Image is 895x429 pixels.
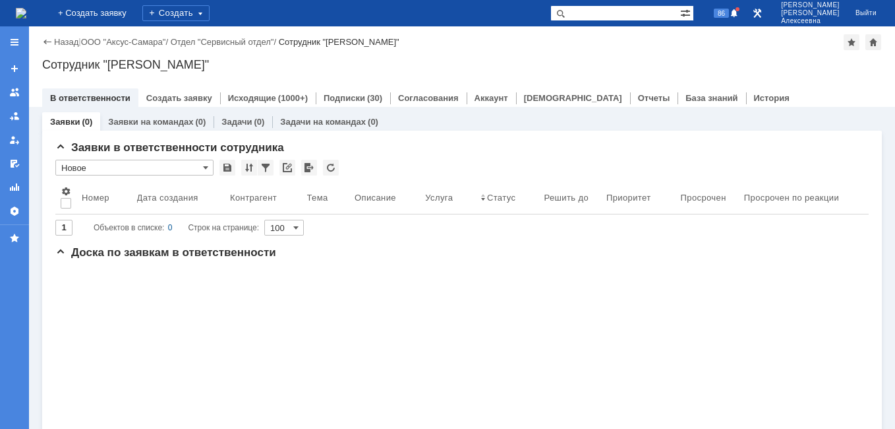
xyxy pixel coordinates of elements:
span: 86 [714,9,729,18]
div: Номер [82,193,109,203]
a: Настройки [4,201,25,222]
a: Перейти в интерфейс администратора [749,5,765,21]
div: Сотрудник "[PERSON_NAME]" [279,37,399,47]
div: Тема [307,193,328,203]
a: Мои согласования [4,153,25,174]
div: / [171,37,279,47]
div: Решить до [544,193,589,203]
div: Просрочен [681,193,726,203]
a: Назад [54,37,78,47]
a: История [754,93,790,103]
div: 0 [168,220,173,236]
a: В ответственности [50,93,130,103]
a: Создать заявку [4,58,25,79]
div: Обновлять список [323,160,339,176]
div: Услуга [425,193,453,203]
i: Строк на странице: [94,220,259,236]
a: Отдел "Сервисный отдел" [171,37,274,47]
a: Заявки [50,117,80,127]
a: База знаний [685,93,737,103]
a: Отчеты [4,177,25,198]
div: Скопировать ссылку на список [279,160,295,176]
a: Заявки в моей ответственности [4,106,25,127]
div: Сортировка... [241,160,257,176]
div: Просрочен по реакции [744,193,839,203]
th: Контрагент [225,181,302,214]
a: Перейти на домашнюю страницу [16,8,26,18]
th: Приоритет [601,181,676,214]
div: Контрагент [230,193,277,203]
span: Расширенный поиск [680,6,693,18]
div: (0) [195,117,206,127]
span: Объектов в списке: [94,223,164,232]
span: Доска по заявкам в ответственности [55,246,276,259]
div: Сохранить вид [219,160,235,176]
div: Сделать домашней страницей [865,34,881,50]
a: Аккаунт [475,93,508,103]
a: Задачи [221,117,252,127]
div: (0) [82,117,92,127]
a: Исходящие [228,93,276,103]
a: Создать заявку [146,93,212,103]
div: Приоритет [606,193,651,203]
span: [PERSON_NAME] [781,1,840,9]
div: (30) [367,93,382,103]
a: Подписки [324,93,365,103]
a: [DEMOGRAPHIC_DATA] [524,93,622,103]
div: Экспорт списка [301,160,317,176]
a: ООО "Аксус-Самара" [81,37,166,47]
a: Отчеты [638,93,670,103]
th: Услуга [420,181,475,214]
div: Статус [487,193,515,203]
div: Сотрудник "[PERSON_NAME]" [42,58,882,71]
a: Заявки на командах [108,117,193,127]
a: Заявки на командах [4,82,25,103]
img: logo [16,8,26,18]
div: Дата создания [137,193,198,203]
a: Задачи на командах [280,117,366,127]
div: Добавить в избранное [844,34,859,50]
th: Дата создания [132,181,225,214]
a: Согласования [398,93,459,103]
div: (1000+) [278,93,308,103]
th: Номер [76,181,132,214]
th: Тема [302,181,350,214]
div: Описание [355,193,396,203]
span: Настройки [61,186,71,197]
div: Фильтрация... [258,160,274,176]
div: / [81,37,171,47]
div: (0) [254,117,264,127]
div: Создать [142,5,210,21]
th: Статус [475,181,539,214]
a: Мои заявки [4,129,25,150]
span: Заявки в ответственности сотрудника [55,141,284,154]
span: [PERSON_NAME] [781,9,840,17]
div: (0) [368,117,378,127]
div: | [78,36,80,46]
span: Алексеевна [781,17,840,25]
